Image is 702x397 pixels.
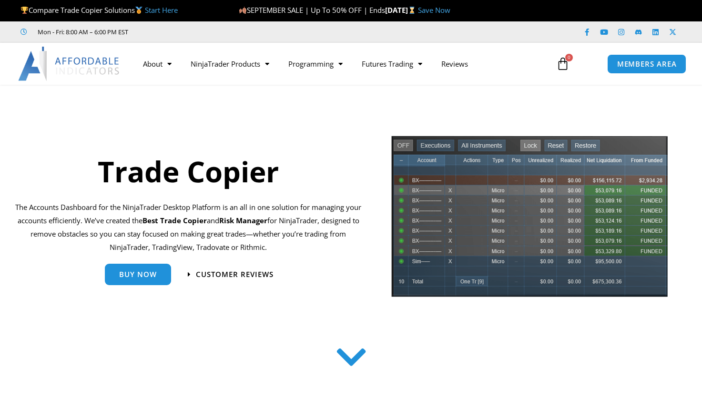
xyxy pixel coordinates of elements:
span: 0 [565,54,573,61]
span: SEPTEMBER SALE | Up To 50% OFF | Ends [239,5,385,15]
strong: Risk Manager [219,216,267,225]
a: About [133,53,181,75]
span: Buy Now [119,271,157,278]
a: NinjaTrader Products [181,53,279,75]
span: Mon - Fri: 8:00 AM – 6:00 PM EST [35,26,128,38]
img: 🍂 [239,7,246,14]
a: Programming [279,53,352,75]
h1: Trade Copier [15,151,362,191]
img: ⌛ [408,7,416,14]
strong: [DATE] [385,5,418,15]
a: Futures Trading [352,53,432,75]
img: LogoAI | Affordable Indicators – NinjaTrader [18,47,121,81]
a: Customer Reviews [188,271,274,278]
span: Compare Trade Copier Solutions [20,5,178,15]
nav: Menu [133,53,548,75]
a: MEMBERS AREA [607,54,687,74]
img: 🥇 [135,7,142,14]
a: Save Now [418,5,450,15]
iframe: Customer reviews powered by Trustpilot [142,27,285,37]
span: Customer Reviews [196,271,274,278]
b: Best Trade Copier [142,216,207,225]
span: MEMBERS AREA [617,60,677,68]
a: Reviews [432,53,478,75]
a: Buy Now [105,264,171,285]
a: Start Here [145,5,178,15]
p: The Accounts Dashboard for the NinjaTrader Desktop Platform is an all in one solution for managin... [15,201,362,254]
img: 🏆 [21,7,28,14]
a: 0 [542,50,584,78]
img: tradecopier | Affordable Indicators – NinjaTrader [390,135,669,305]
